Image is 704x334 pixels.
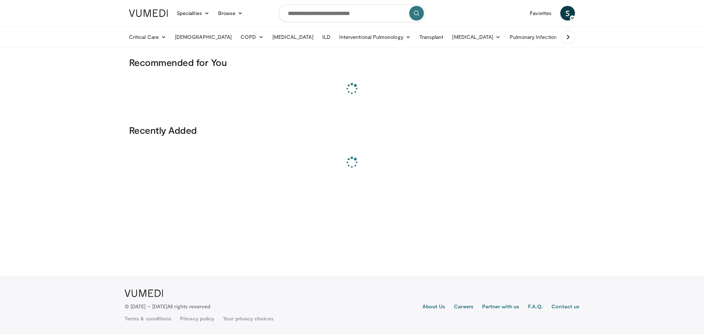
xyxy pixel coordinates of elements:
[214,6,247,21] a: Browse
[223,315,273,322] a: Your privacy choices
[318,30,335,44] a: ILD
[279,4,425,22] input: Search topics, interventions
[170,30,236,44] a: [DEMOGRAPHIC_DATA]
[167,303,210,309] span: All rights reserved
[335,30,415,44] a: Interventional Pulmonology
[528,303,543,312] a: F.A.Q.
[422,303,445,312] a: About Us
[172,6,214,21] a: Specialties
[560,6,575,21] a: S
[454,303,473,312] a: Careers
[525,6,556,21] a: Favorites
[125,303,210,310] p: © [DATE] – [DATE]
[129,10,168,17] img: VuMedi Logo
[129,56,575,68] h3: Recommended for You
[415,30,448,44] a: Transplant
[505,30,569,44] a: Pulmonary Infection
[236,30,268,44] a: COPD
[129,124,575,136] h3: Recently Added
[551,303,579,312] a: Contact us
[125,30,170,44] a: Critical Care
[482,303,519,312] a: Partner with us
[125,290,163,297] img: VuMedi Logo
[268,30,318,44] a: [MEDICAL_DATA]
[180,315,214,322] a: Privacy policy
[448,30,505,44] a: [MEDICAL_DATA]
[125,315,171,322] a: Terms & conditions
